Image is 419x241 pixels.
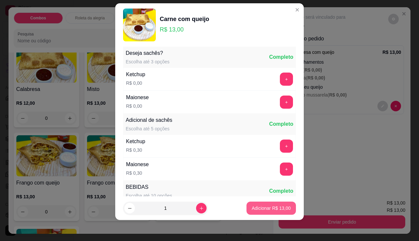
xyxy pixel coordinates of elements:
button: add [280,73,293,86]
div: BEBIDAS [126,183,172,191]
button: decrease-product-quantity [124,203,135,213]
button: increase-product-quantity [196,203,207,213]
button: add [280,140,293,153]
p: R$ 0,00 [126,103,149,109]
button: add [280,163,293,176]
button: Close [292,5,302,15]
div: Escolha até 3 opções [126,58,170,65]
div: Completo [269,120,293,128]
p: Adicionar R$ 13,00 [252,205,291,211]
div: Ketchup [126,71,145,78]
img: product-image [123,9,156,41]
p: R$ 13,00 [160,25,209,34]
div: Adicional de sachês [126,116,172,124]
div: Ketchup [126,138,145,145]
div: Escolha até 10 opções [126,192,172,199]
div: Completo [269,187,293,195]
button: add [280,96,293,109]
div: Maionese [126,161,149,168]
div: Maionese [126,94,149,101]
button: Adicionar R$ 13,00 [246,202,296,215]
p: R$ 0,30 [126,147,145,153]
div: Carne com queijo [160,14,209,24]
p: R$ 0,00 [126,80,145,86]
div: Deseja sachês? [126,49,170,57]
p: R$ 0,30 [126,170,149,176]
div: Escolha até 5 opções [126,125,172,132]
div: Completo [269,53,293,61]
